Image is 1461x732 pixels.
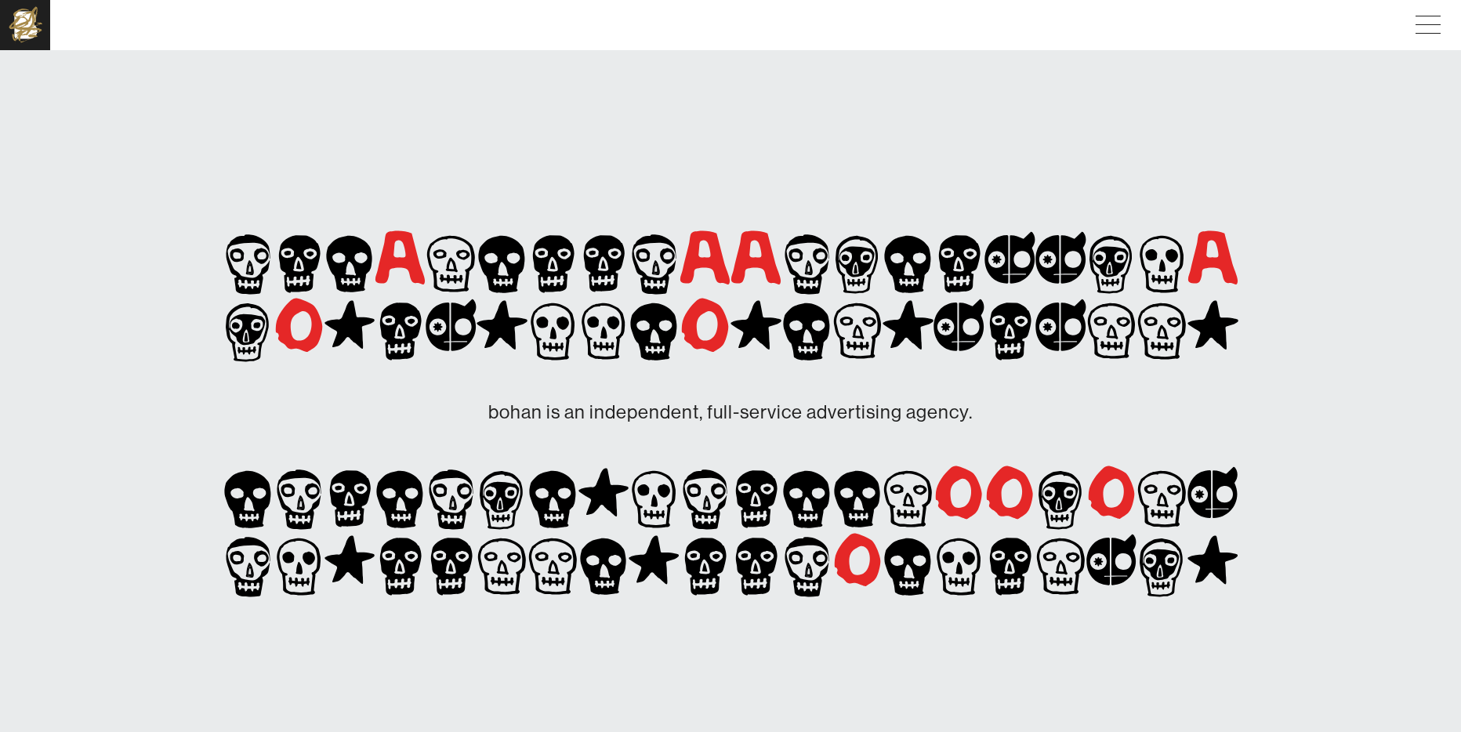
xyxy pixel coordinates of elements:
span: n [531,401,542,422]
span: e [638,401,649,422]
span: e [749,401,760,422]
span: s [551,401,560,422]
span: d [817,401,828,422]
span: n [682,401,693,422]
span: e [927,401,938,422]
span: n [880,401,891,422]
span: b [488,401,499,422]
span: v [767,401,777,422]
span: h [510,401,521,422]
span: d [660,401,671,422]
span: y [959,401,969,422]
span: a [564,401,575,422]
span: s [866,401,876,422]
span: v [828,401,837,422]
span: n [575,401,585,422]
span: p [627,401,638,422]
span: e [616,401,627,422]
span: c [781,401,792,422]
span: n [938,401,949,422]
span: a [906,401,916,422]
span: e [671,401,682,422]
span: , [699,401,703,422]
span: t [855,401,861,422]
span: r [848,401,855,422]
span: . [969,401,973,422]
span: i [546,401,551,422]
span: l [723,401,728,422]
span: g [916,401,927,422]
span: f [707,401,713,422]
span: o [499,401,510,422]
span: a [807,401,817,422]
span: t [693,401,699,422]
span: s [740,401,749,422]
span: l [728,401,733,422]
span: e [792,401,803,422]
span: i [876,401,880,422]
span: u [713,401,723,422]
span: i [589,401,594,422]
span: i [861,401,866,422]
span: c [949,401,959,422]
span: g [891,401,902,422]
span: r [760,401,767,422]
span: - [733,401,740,422]
span: a [521,401,531,422]
span: n [649,401,660,422]
span: n [594,401,605,422]
span: i [777,401,781,422]
span: e [837,401,848,422]
span: d [605,401,616,422]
